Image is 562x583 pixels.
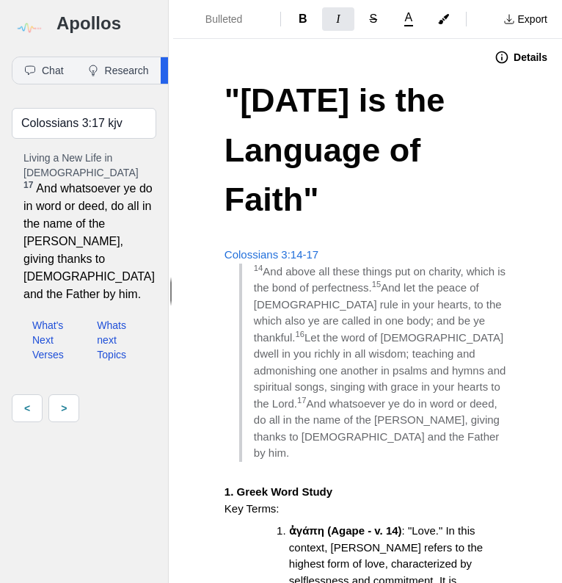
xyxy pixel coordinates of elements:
[12,57,76,84] button: Chat
[76,57,161,84] button: Research
[179,6,274,32] button: Formatting Options
[225,248,318,261] a: Colossians 3:14-17
[12,12,45,45] img: logo
[12,108,156,139] input: e.g. (Mark 1:3-16)
[48,394,79,422] a: >
[254,397,503,460] span: And whatsoever ye do in word or deed, do all in the name of the [PERSON_NAME], giving thanks to [...
[404,12,412,23] span: A
[254,331,509,410] span: Let the word of [DEMOGRAPHIC_DATA] dwell in you richly in all wisdom; teaching and admonishing on...
[56,12,156,35] h3: Apollos
[372,280,382,289] span: 15
[225,485,332,498] strong: 1. Greek Word Study
[299,12,307,25] span: B
[287,7,319,31] button: Format Bold
[369,12,377,25] span: S
[254,264,263,272] span: 14
[23,180,155,303] span: And whatsoever ye do in word or deed, do all in the name of the [PERSON_NAME], giving thanks to [...
[225,502,280,515] span: Key Terms:
[357,7,390,31] button: Format Strikethrough
[12,394,43,422] a: <
[297,396,307,405] span: 17
[322,7,354,31] button: Format Italics
[88,315,144,365] button: Whats next Topics
[205,12,257,26] span: Bulleted List
[254,265,508,294] span: And above all these things put on charity, which is the bond of perfectness.
[336,12,340,25] span: I
[393,9,425,29] button: A
[225,82,454,218] span: "[DATE] is the Language of Faith"
[254,281,505,344] span: And let the peace of [DEMOGRAPHIC_DATA] rule in your hearts, to the which also ye are called in o...
[495,7,556,31] button: Export
[289,524,402,537] strong: ἀγάπη (Agape - v. 14)
[161,57,317,84] button: [DEMOGRAPHIC_DATA]
[23,151,145,180] p: Living a New Life in [DEMOGRAPHIC_DATA]
[486,46,556,69] button: Details
[23,180,33,190] sup: 17
[296,330,305,338] span: 16
[23,315,82,365] button: What's Next Verses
